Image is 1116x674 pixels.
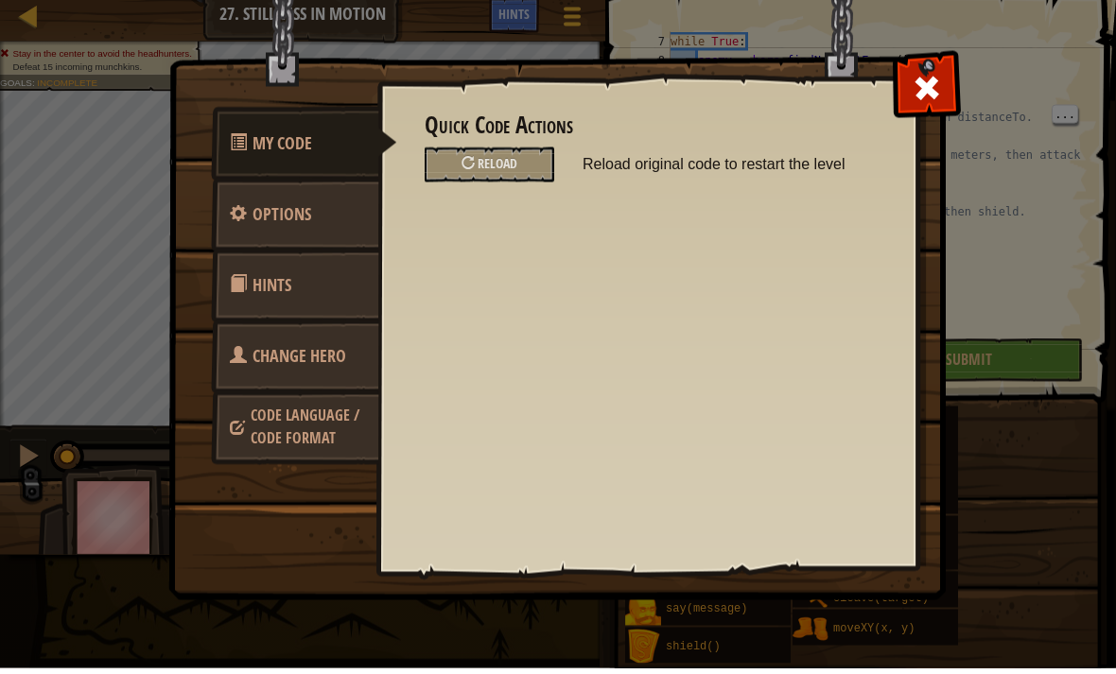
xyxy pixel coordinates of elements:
span: Configure settings [253,208,311,232]
span: Reload [478,160,517,178]
div: Reload original code to restart the level [425,153,554,188]
span: Hints [253,279,291,302]
a: My Code [211,112,397,186]
span: Reload original code to restart the level [583,153,870,187]
span: Quick Code Actions [253,137,312,161]
a: Options [211,183,379,257]
h3: Quick Code Actions [425,118,870,144]
span: Choose hero, language [251,410,359,454]
span: Choose hero, language [253,350,346,373]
